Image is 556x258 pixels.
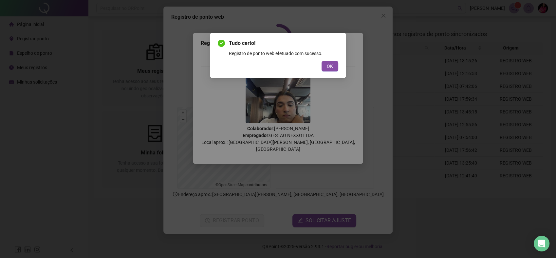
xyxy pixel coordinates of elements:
[229,50,338,57] div: Registro de ponto web efetuado com sucesso.
[327,63,333,70] span: OK
[218,40,225,47] span: check-circle
[534,236,549,251] div: Open Intercom Messenger
[229,39,338,47] span: Tudo certo!
[322,61,338,71] button: OK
